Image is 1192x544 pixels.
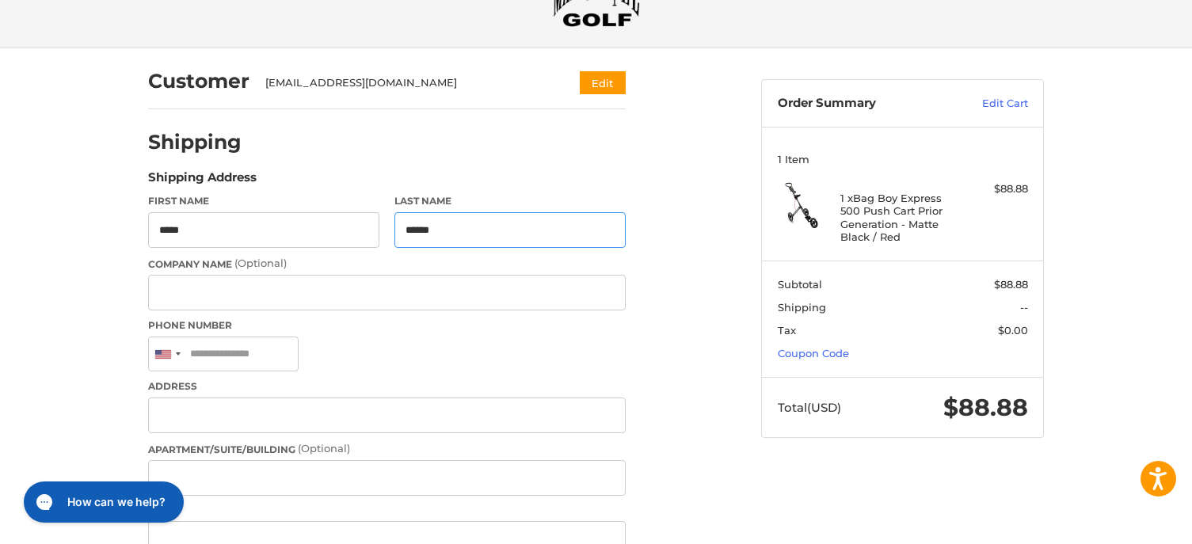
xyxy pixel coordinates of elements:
[148,379,626,394] label: Address
[943,393,1028,422] span: $88.88
[394,194,626,208] label: Last Name
[148,441,626,457] label: Apartment/Suite/Building
[16,476,189,528] iframe: Gorgias live chat messenger
[148,504,626,518] label: City
[265,75,550,91] div: [EMAIL_ADDRESS][DOMAIN_NAME]
[580,71,626,94] button: Edit
[148,130,242,154] h2: Shipping
[778,153,1028,165] h3: 1 Item
[778,324,796,337] span: Tax
[149,337,185,371] div: United States: +1
[234,257,287,269] small: (Optional)
[298,442,350,455] small: (Optional)
[148,169,257,194] legend: Shipping Address
[778,96,948,112] h3: Order Summary
[1020,301,1028,314] span: --
[148,256,626,272] label: Company Name
[994,278,1028,291] span: $88.88
[148,194,379,208] label: First Name
[998,324,1028,337] span: $0.00
[778,400,841,415] span: Total (USD)
[840,192,962,243] h4: 1 x Bag Boy Express 500 Push Cart Prior Generation - Matte Black / Red
[965,181,1028,197] div: $88.88
[1061,501,1192,544] iframe: Google Customer Reviews
[148,318,626,333] label: Phone Number
[778,301,826,314] span: Shipping
[148,69,249,93] h2: Customer
[948,96,1028,112] a: Edit Cart
[778,278,822,291] span: Subtotal
[778,347,849,359] a: Coupon Code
